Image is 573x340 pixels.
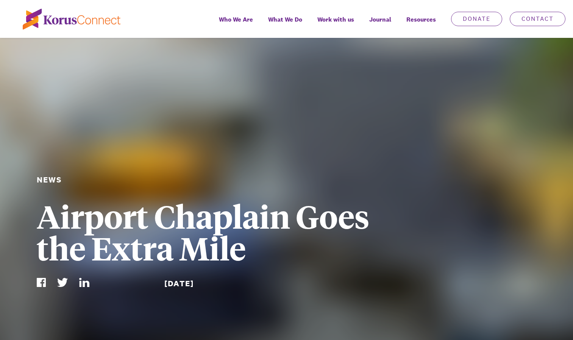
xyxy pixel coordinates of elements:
img: Facebook Icon [37,278,46,287]
span: What We Do [268,14,302,25]
div: Resources [399,11,443,38]
a: Contact [510,12,565,26]
img: LinkedIn Icon [79,278,89,287]
a: What We Do [261,11,310,38]
span: Work with us [317,14,354,25]
img: Twitter Icon [57,278,68,287]
a: Work with us [310,11,362,38]
img: korus-connect%2Fc5177985-88d5-491d-9cd7-4a1febad1357_logo.svg [23,9,120,30]
a: Donate [451,12,502,26]
a: Who We Are [211,11,261,38]
div: News [37,174,153,185]
span: Who We Are [219,14,253,25]
h1: Airport Chaplain Goes the Extra Mile [37,200,409,264]
div: [DATE] [164,278,281,289]
a: Journal [362,11,399,38]
span: Journal [369,14,391,25]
